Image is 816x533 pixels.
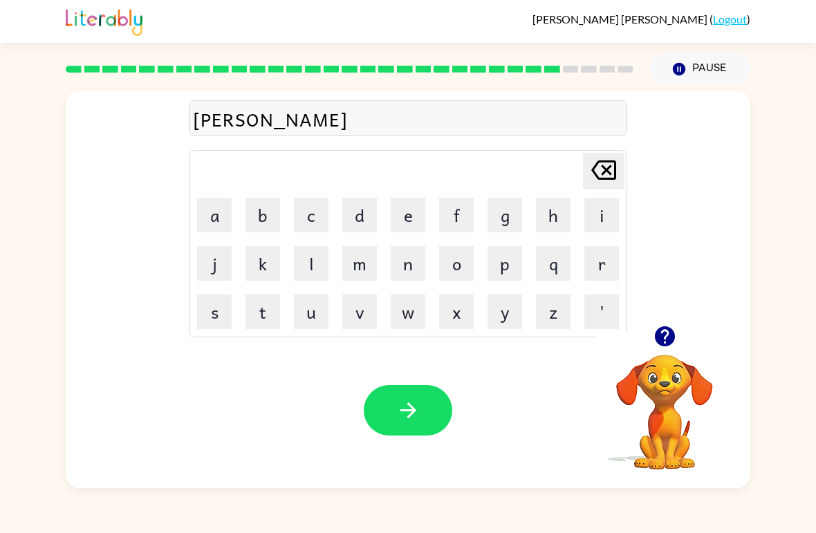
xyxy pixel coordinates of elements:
div: [PERSON_NAME] [193,104,623,133]
button: f [439,198,474,232]
button: k [245,246,280,281]
button: o [439,246,474,281]
button: p [488,246,522,281]
video: Your browser must support playing .mp4 files to use Literably. Please try using another browser. [595,333,734,471]
button: i [584,198,619,232]
a: Logout [713,12,747,26]
button: g [488,198,522,232]
button: j [197,246,232,281]
button: Pause [650,53,750,85]
button: s [197,294,232,329]
button: q [536,246,571,281]
button: n [391,246,425,281]
button: c [294,198,328,232]
button: d [342,198,377,232]
button: t [245,294,280,329]
button: e [391,198,425,232]
button: a [197,198,232,232]
button: w [391,294,425,329]
button: u [294,294,328,329]
button: x [439,294,474,329]
button: b [245,198,280,232]
button: y [488,294,522,329]
span: [PERSON_NAME] [PERSON_NAME] [532,12,710,26]
button: z [536,294,571,329]
button: h [536,198,571,232]
button: m [342,246,377,281]
div: ( ) [532,12,750,26]
button: ' [584,294,619,329]
img: Literably [66,6,142,36]
button: r [584,246,619,281]
button: v [342,294,377,329]
button: l [294,246,328,281]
